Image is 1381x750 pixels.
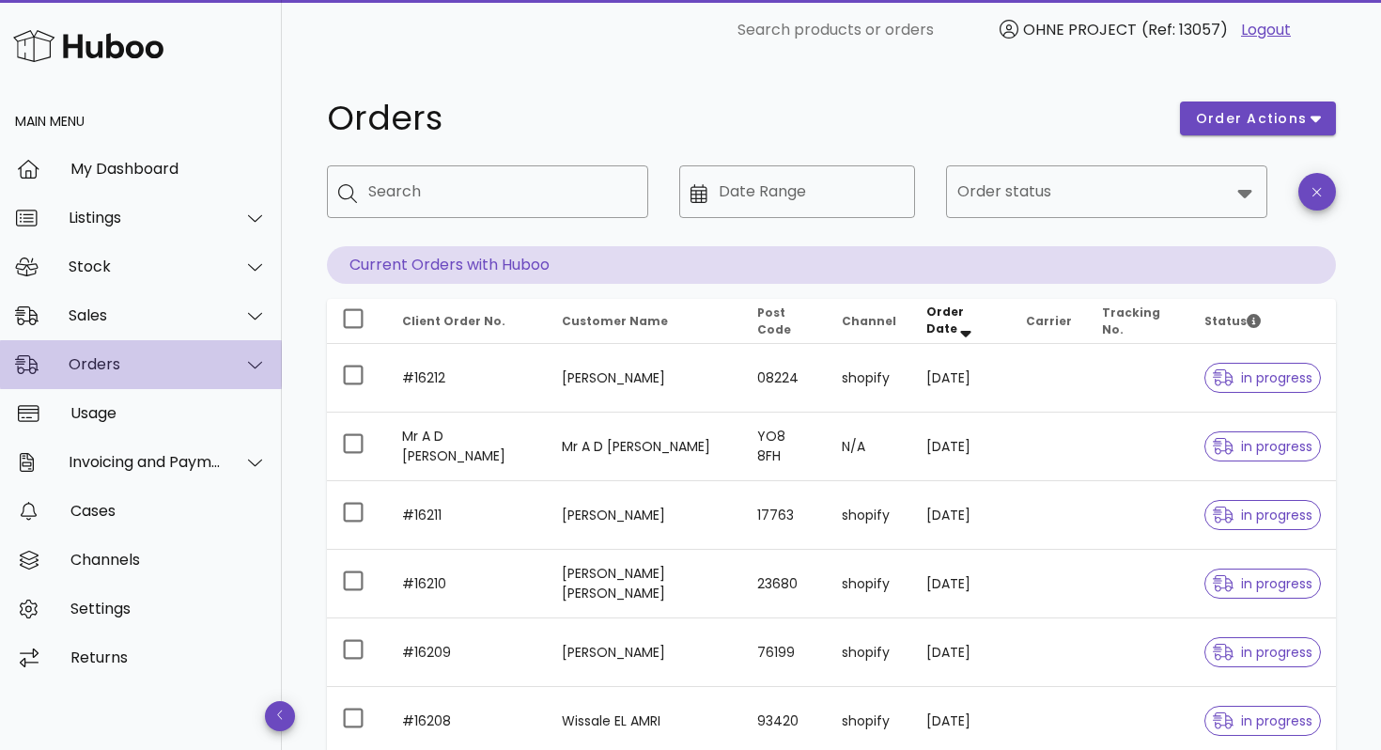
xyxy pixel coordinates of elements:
[1102,305,1160,337] span: Tracking No.
[1141,19,1228,40] span: (Ref: 13057)
[926,304,964,336] span: Order Date
[1180,102,1336,135] button: order actions
[742,413,827,481] td: YO8 8FH
[70,551,267,569] div: Channels
[827,481,911,550] td: shopify
[69,258,222,275] div: Stock
[387,344,547,413] td: #16212
[1213,371,1312,384] span: in progress
[70,160,267,178] div: My Dashboard
[911,550,1011,618] td: [DATE]
[547,481,742,550] td: [PERSON_NAME]
[827,618,911,687] td: shopify
[387,550,547,618] td: #16210
[70,600,267,617] div: Settings
[1011,299,1087,344] th: Carrier
[1204,313,1261,329] span: Status
[69,453,222,471] div: Invoicing and Payments
[946,165,1267,218] div: Order status
[387,481,547,550] td: #16211
[911,299,1011,344] th: Order Date: Sorted descending. Activate to remove sorting.
[911,618,1011,687] td: [DATE]
[827,550,911,618] td: shopify
[1195,109,1308,129] span: order actions
[327,102,1157,135] h1: Orders
[547,299,742,344] th: Customer Name
[1189,299,1336,344] th: Status
[562,313,668,329] span: Customer Name
[911,344,1011,413] td: [DATE]
[327,246,1336,284] p: Current Orders with Huboo
[827,299,911,344] th: Channel
[387,413,547,481] td: Mr A D [PERSON_NAME]
[1026,313,1072,329] span: Carrier
[742,618,827,687] td: 76199
[1213,646,1312,659] span: in progress
[547,618,742,687] td: [PERSON_NAME]
[547,550,742,618] td: [PERSON_NAME] [PERSON_NAME]
[742,344,827,413] td: 08224
[1213,714,1312,727] span: in progress
[547,413,742,481] td: Mr A D [PERSON_NAME]
[70,404,267,422] div: Usage
[13,25,163,66] img: Huboo Logo
[1213,440,1312,453] span: in progress
[70,648,267,666] div: Returns
[1213,577,1312,590] span: in progress
[742,481,827,550] td: 17763
[402,313,505,329] span: Client Order No.
[827,344,911,413] td: shopify
[70,502,267,520] div: Cases
[387,299,547,344] th: Client Order No.
[911,481,1011,550] td: [DATE]
[69,209,222,227] div: Listings
[1213,508,1312,522] span: in progress
[547,344,742,413] td: [PERSON_NAME]
[1087,299,1189,344] th: Tracking No.
[387,618,547,687] td: #16209
[842,313,896,329] span: Channel
[827,413,911,481] td: N/A
[757,305,791,337] span: Post Code
[69,355,222,373] div: Orders
[1023,19,1137,40] span: OHNE PROJECT
[742,299,827,344] th: Post Code
[911,413,1011,481] td: [DATE]
[742,550,827,618] td: 23680
[1241,19,1291,41] a: Logout
[69,306,222,324] div: Sales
